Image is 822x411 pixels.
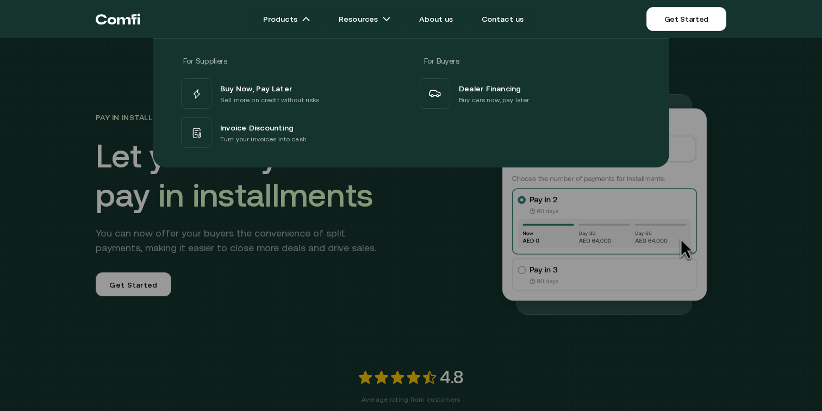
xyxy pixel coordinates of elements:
span: For Suppliers [183,57,227,65]
p: Turn your invoices into cash [220,134,307,145]
span: Dealer Financing [459,82,521,95]
a: Productsarrow icons [250,8,323,30]
a: Invoice DiscountingTurn your invoices into cash [179,115,404,150]
span: Invoice Discounting [220,121,294,134]
a: Return to the top of the Comfi home page [96,3,140,35]
img: arrow icons [302,15,310,23]
p: Sell more on credit without risks [220,95,320,105]
img: arrow icons [382,15,391,23]
a: Resourcesarrow icons [326,8,404,30]
a: Contact us [469,8,537,30]
a: Buy Now, Pay LaterSell more on credit without risks [179,76,404,111]
span: Buy Now, Pay Later [220,82,292,95]
a: About us [406,8,466,30]
span: For Buyers [424,57,459,65]
a: Dealer FinancingBuy cars now, pay later [418,76,643,111]
a: Get Started [646,7,726,31]
p: Buy cars now, pay later [459,95,529,105]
